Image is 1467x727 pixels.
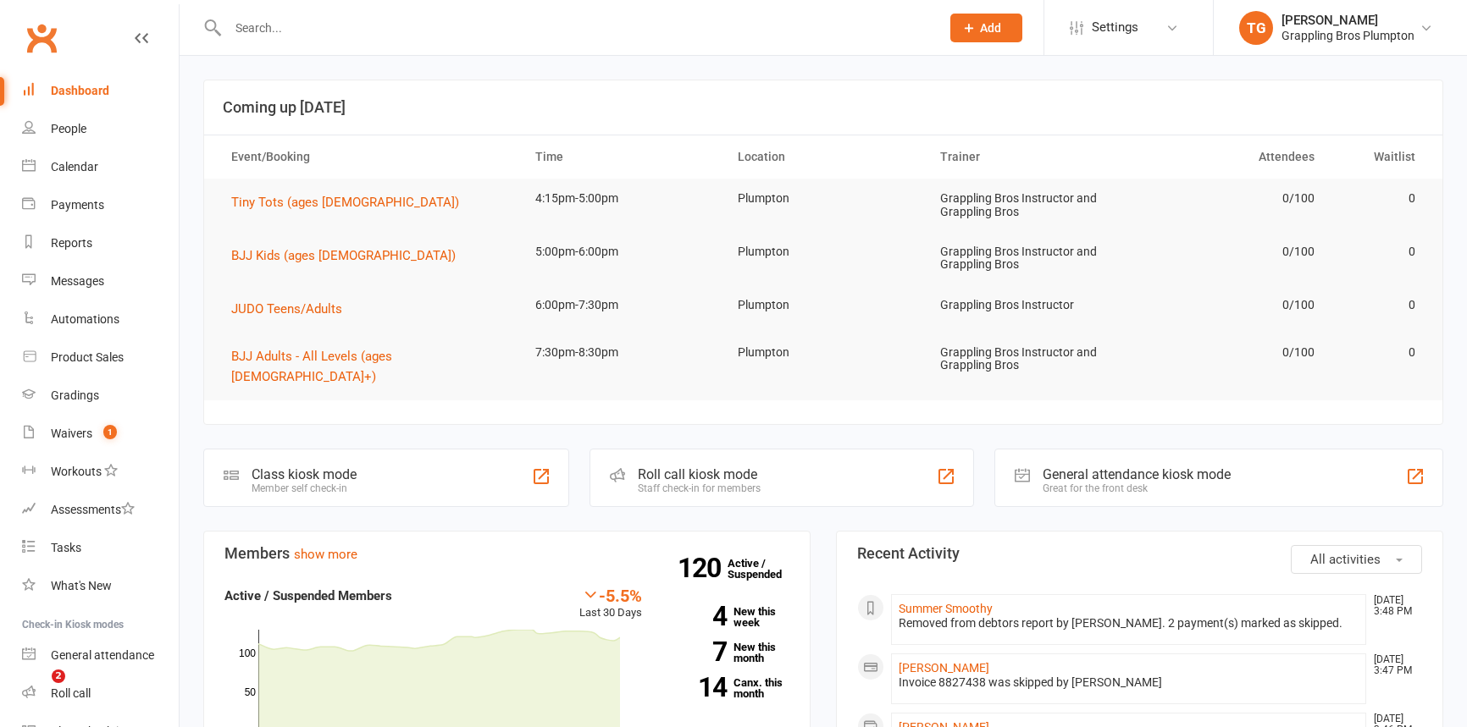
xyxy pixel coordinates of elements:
div: Payments [51,198,104,212]
div: Roll call kiosk mode [638,466,761,482]
a: Summer Smoothy [899,602,993,615]
div: Staff check-in for members [638,482,761,494]
td: 0 [1330,333,1431,372]
th: Attendees [1127,135,1330,179]
a: Workouts [22,453,179,491]
a: 120Active / Suspended [728,545,802,592]
div: General attendance [51,648,154,662]
span: BJJ Kids (ages [DEMOGRAPHIC_DATA]) [231,248,456,263]
th: Time [520,135,722,179]
a: Automations [22,300,179,339]
div: Great for the front desk [1043,482,1231,494]
span: Settings [1092,8,1138,47]
div: Roll call [51,686,91,700]
span: Add [980,21,1001,35]
time: [DATE] 3:47 PM [1365,654,1421,676]
div: Dashboard [51,84,109,97]
a: Messages [22,262,179,300]
a: Tasks [22,529,179,567]
div: Product Sales [51,350,124,364]
div: -5.5% [579,586,642,604]
a: Roll call [22,675,179,713]
div: General attendance kiosk mode [1043,466,1231,482]
td: Grappling Bros Instructor [925,285,1127,325]
div: Grappling Bros Plumpton [1282,28,1414,43]
div: Removed from debtors report by [PERSON_NAME]. 2 payment(s) marked as skipped. [899,616,1359,631]
button: Tiny Tots (ages [DEMOGRAPHIC_DATA]) [231,192,471,212]
strong: 120 [678,555,728,581]
a: General attendance kiosk mode [22,636,179,675]
td: Grappling Bros Instructor and Grappling Bros [925,333,1127,386]
strong: 7 [667,639,727,664]
h3: Coming up [DATE] [223,99,1424,116]
a: 7New this month [667,642,789,664]
span: 2 [52,669,65,683]
a: Assessments [22,491,179,529]
a: Dashboard [22,72,179,110]
td: 7:30pm-8:30pm [520,333,722,372]
td: Grappling Bros Instructor and Grappling Bros [925,232,1127,285]
strong: 4 [667,603,727,629]
time: [DATE] 3:48 PM [1365,595,1421,617]
div: What's New [51,579,112,592]
h3: Members [224,545,789,562]
a: Payments [22,186,179,224]
a: Product Sales [22,339,179,377]
td: 0/100 [1127,285,1330,325]
td: Grappling Bros Instructor and Grappling Bros [925,179,1127,232]
a: 4New this week [667,606,789,628]
div: Tasks [51,541,81,554]
td: 5:00pm-6:00pm [520,232,722,272]
div: Workouts [51,465,102,478]
div: Messages [51,274,104,288]
div: People [51,122,86,135]
a: Waivers 1 [22,415,179,453]
th: Location [722,135,925,179]
input: Search... [223,16,928,40]
th: Trainer [925,135,1127,179]
a: Gradings [22,377,179,415]
div: TG [1239,11,1273,45]
button: BJJ Kids (ages [DEMOGRAPHIC_DATA]) [231,245,468,266]
td: Plumpton [722,179,925,218]
div: Automations [51,312,119,326]
a: [PERSON_NAME] [899,661,989,675]
td: Plumpton [722,232,925,272]
td: Plumpton [722,333,925,372]
td: 0 [1330,232,1431,272]
td: 0 [1330,285,1431,325]
td: 0/100 [1127,179,1330,218]
div: Member self check-in [252,482,357,494]
button: BJJ Adults - All Levels (ages [DEMOGRAPHIC_DATA]+) [231,346,505,387]
button: Add [950,14,1022,42]
td: 4:15pm-5:00pm [520,179,722,218]
td: 6:00pm-7:30pm [520,285,722,325]
span: 1 [103,425,117,439]
div: Calendar [51,160,98,173]
span: All activities [1310,552,1381,567]
td: 0 [1330,179,1431,218]
td: 0/100 [1127,232,1330,272]
div: Gradings [51,388,99,402]
a: Calendar [22,148,179,186]
a: show more [294,547,357,562]
th: Event/Booking [216,135,520,179]
span: BJJ Adults - All Levels (ages [DEMOGRAPHIC_DATA]+) [231,349,392,384]
div: Last 30 Days [579,586,642,622]
td: Plumpton [722,285,925,325]
th: Waitlist [1330,135,1431,179]
div: Class kiosk mode [252,466,357,482]
button: All activities [1291,545,1422,574]
a: Clubworx [20,17,63,59]
span: Tiny Tots (ages [DEMOGRAPHIC_DATA]) [231,195,459,210]
h3: Recent Activity [857,545,1422,562]
div: Assessments [51,503,135,516]
a: Reports [22,224,179,262]
a: 14Canx. this month [667,677,789,699]
div: Waivers [51,427,92,440]
button: JUDO Teens/Adults [231,299,354,319]
td: 0/100 [1127,333,1330,372]
a: People [22,110,179,148]
div: [PERSON_NAME] [1282,13,1414,28]
div: Reports [51,236,92,250]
